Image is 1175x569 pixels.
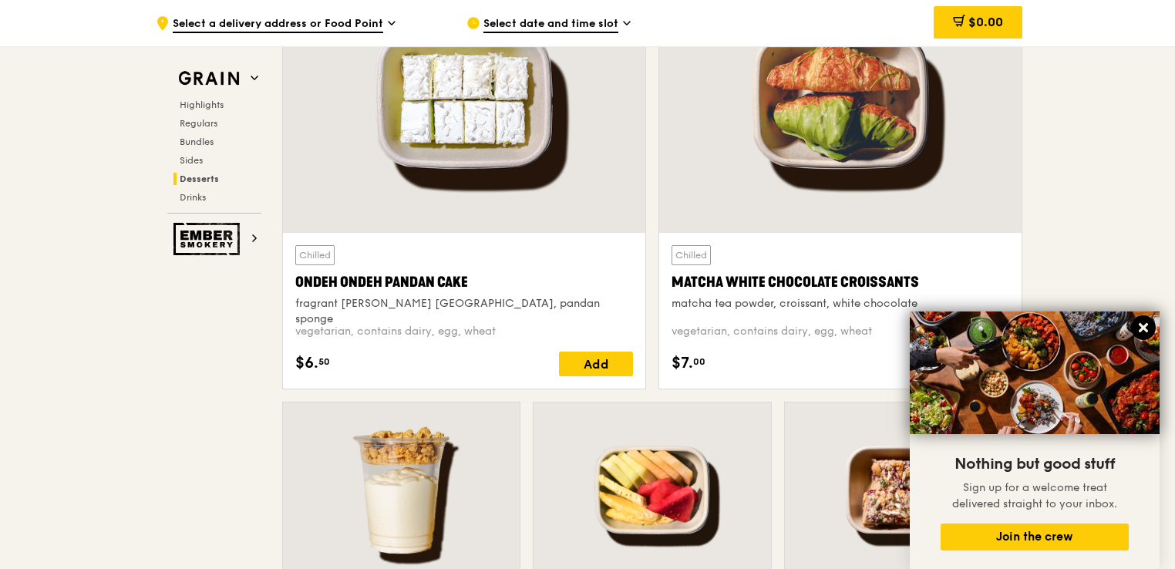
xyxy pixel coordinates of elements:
[295,245,335,265] div: Chilled
[173,65,244,93] img: Grain web logo
[295,352,318,375] span: $6.
[483,16,618,33] span: Select date and time slot
[672,271,1009,293] div: Matcha White Chocolate Croissants
[910,311,1160,434] img: DSC07876-Edit02-Large.jpeg
[318,355,330,368] span: 50
[180,192,206,203] span: Drinks
[954,455,1115,473] span: Nothing but good stuff
[672,296,1009,311] div: matcha tea powder, croissant, white chocolate
[672,352,693,375] span: $7.
[672,245,711,265] div: Chilled
[952,481,1117,510] span: Sign up for a welcome treat delivered straight to your inbox.
[672,324,1009,339] div: vegetarian, contains dairy, egg, wheat
[180,136,214,147] span: Bundles
[295,271,633,293] div: Ondeh Ondeh Pandan Cake
[173,16,383,33] span: Select a delivery address or Food Point
[295,296,633,327] div: fragrant [PERSON_NAME] [GEOGRAPHIC_DATA], pandan sponge
[180,99,224,110] span: Highlights
[1131,315,1156,340] button: Close
[180,155,203,166] span: Sides
[693,355,705,368] span: 00
[180,118,217,129] span: Regulars
[968,15,1003,29] span: $0.00
[941,524,1129,550] button: Join the crew
[295,324,633,339] div: vegetarian, contains dairy, egg, wheat
[180,173,219,184] span: Desserts
[173,223,244,255] img: Ember Smokery web logo
[559,352,633,376] div: Add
